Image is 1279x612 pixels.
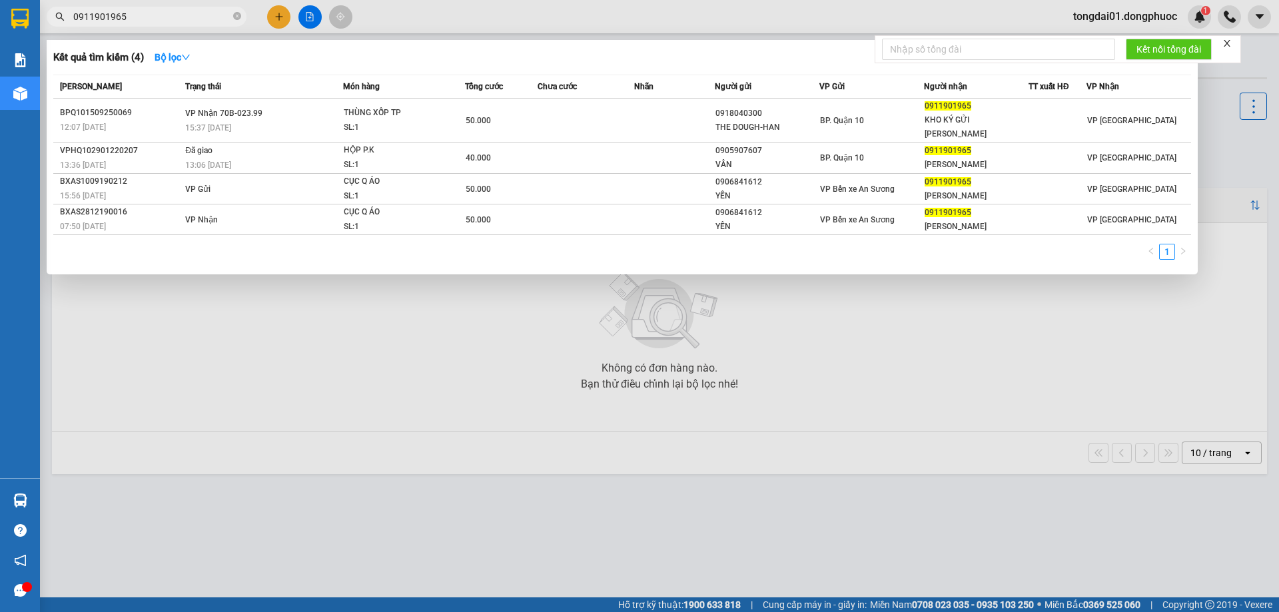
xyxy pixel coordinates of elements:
li: 1 [1159,244,1175,260]
span: close-circle [233,12,241,20]
div: SL: 1 [344,121,444,135]
span: BP. Quận 10 [820,116,864,125]
span: Tổng cước [465,82,503,91]
button: Kết nối tổng đài [1126,39,1212,60]
div: YẾN [715,189,819,203]
div: BPQ101509250069 [60,106,181,120]
div: [PERSON_NAME] [925,220,1028,234]
span: Kết nối tổng đài [1136,42,1201,57]
strong: Bộ lọc [155,52,191,63]
span: close-circle [233,11,241,23]
span: 13:06 [DATE] [185,160,231,170]
div: BXAS1009190212 [60,174,181,188]
div: BXAS2812190016 [60,205,181,219]
div: CỤC Q ÁO [344,174,444,189]
div: SL: 1 [344,158,444,172]
span: notification [14,554,27,567]
span: VP Gửi [819,82,845,91]
span: BP. Quận 10 [820,153,864,162]
span: 07:50 [DATE] [60,222,106,231]
img: warehouse-icon [13,87,27,101]
span: 0911901965 [925,146,971,155]
div: SL: 1 [344,189,444,204]
span: VP Bến xe An Sương [820,215,895,224]
span: 50.000 [466,215,491,224]
div: VÂN [715,158,819,172]
span: right [1179,247,1187,255]
div: VPHQ102901220207 [60,144,181,158]
span: TT xuất HĐ [1029,82,1069,91]
li: Next Page [1175,244,1191,260]
span: Nhãn [634,82,653,91]
span: search [55,12,65,21]
span: 50.000 [466,184,491,194]
span: VP Gửi [185,184,211,194]
span: 0911901965 [925,177,971,186]
div: THÙNG XỐP TP [344,106,444,121]
span: Người nhận [924,82,967,91]
span: VP [GEOGRAPHIC_DATA] [1087,215,1176,224]
button: right [1175,244,1191,260]
span: 0911901965 [925,208,971,217]
span: 40.000 [466,153,491,162]
span: VP Nhận [1086,82,1119,91]
span: 15:37 [DATE] [185,123,231,133]
img: solution-icon [13,53,27,67]
li: Previous Page [1143,244,1159,260]
span: 15:56 [DATE] [60,191,106,200]
span: VP [GEOGRAPHIC_DATA] [1087,153,1176,162]
span: [PERSON_NAME] [60,82,122,91]
span: VP [GEOGRAPHIC_DATA] [1087,184,1176,194]
div: [PERSON_NAME] [925,158,1028,172]
img: logo-vxr [11,9,29,29]
div: CỤC Q ÁO [344,205,444,220]
div: SL: 1 [344,220,444,234]
div: 0906841612 [715,175,819,189]
h3: Kết quả tìm kiếm ( 4 ) [53,51,144,65]
div: YẾN [715,220,819,234]
span: VP Nhận [185,215,218,224]
span: Món hàng [343,82,380,91]
button: left [1143,244,1159,260]
span: down [181,53,191,62]
div: [PERSON_NAME] [925,189,1028,203]
span: 0911901965 [925,101,971,111]
div: KHO KÝ GỬI [PERSON_NAME] [925,113,1028,141]
div: THE DOUGH-HAN [715,121,819,135]
input: Tìm tên, số ĐT hoặc mã đơn [73,9,230,24]
span: message [14,584,27,597]
a: 1 [1160,244,1174,259]
span: Đã giao [185,146,213,155]
div: 0906841612 [715,206,819,220]
span: Người gửi [715,82,751,91]
span: VP Nhận 70B-023.99 [185,109,262,118]
span: 12:07 [DATE] [60,123,106,132]
span: 50.000 [466,116,491,125]
span: Chưa cước [538,82,577,91]
span: question-circle [14,524,27,537]
span: VP Bến xe An Sương [820,184,895,194]
span: left [1147,247,1155,255]
span: VP [GEOGRAPHIC_DATA] [1087,116,1176,125]
button: Bộ lọcdown [144,47,201,68]
div: HỘP P.K [344,143,444,158]
span: close [1222,39,1232,48]
div: 0905907607 [715,144,819,158]
img: warehouse-icon [13,493,27,507]
input: Nhập số tổng đài [882,39,1115,60]
div: 0918040300 [715,107,819,121]
span: Trạng thái [185,82,221,91]
span: 13:36 [DATE] [60,160,106,170]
